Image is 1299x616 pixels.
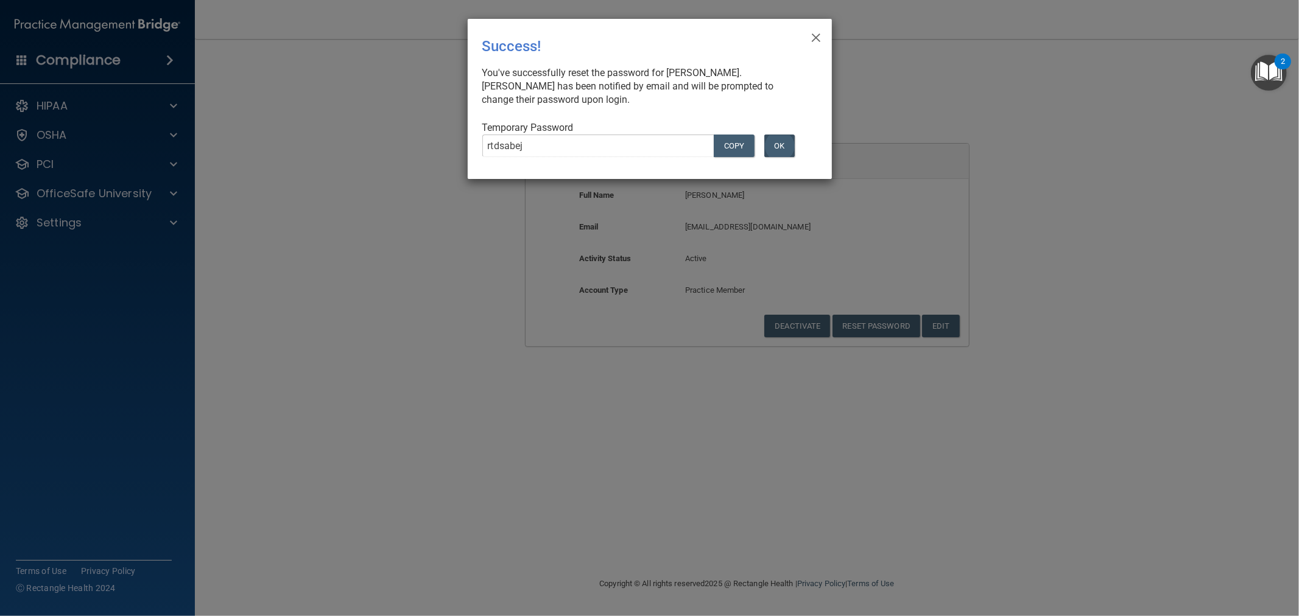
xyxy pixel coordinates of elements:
[1251,55,1287,91] button: Open Resource Center, 2 new notifications
[482,66,808,107] div: You've successfully reset the password for [PERSON_NAME]. [PERSON_NAME] has been notified by emai...
[811,24,822,48] span: ×
[1090,531,1284,578] iframe: Drift Widget Chat Controller
[714,135,754,157] button: COPY
[482,29,767,64] div: Success!
[1281,61,1285,77] div: 2
[482,122,574,133] span: Temporary Password
[764,135,795,157] button: OK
